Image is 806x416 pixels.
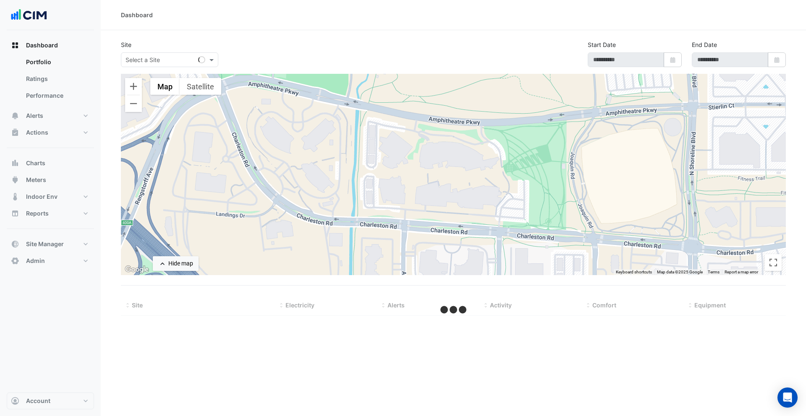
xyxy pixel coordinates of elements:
[616,269,652,275] button: Keyboard shortcuts
[11,257,19,265] app-icon: Admin
[10,7,48,23] img: Company Logo
[26,397,50,405] span: Account
[7,107,94,124] button: Alerts
[26,209,49,218] span: Reports
[11,159,19,167] app-icon: Charts
[180,78,221,95] button: Show satellite imagery
[11,209,19,218] app-icon: Reports
[692,40,717,49] label: End Date
[168,259,193,268] div: Hide map
[11,112,19,120] app-icon: Alerts
[490,302,512,309] span: Activity
[153,256,199,271] button: Hide map
[125,95,142,112] button: Zoom out
[694,302,726,309] span: Equipment
[7,205,94,222] button: Reports
[19,70,94,87] a: Ratings
[7,124,94,141] button: Actions
[123,264,151,275] img: Google
[11,128,19,137] app-icon: Actions
[121,40,131,49] label: Site
[132,302,143,309] span: Site
[708,270,720,274] a: Terms (opens in new tab)
[150,78,180,95] button: Show street map
[123,264,151,275] a: Click to see this area on Google Maps
[777,387,798,408] div: Open Intercom Messenger
[7,54,94,107] div: Dashboard
[26,128,48,137] span: Actions
[765,254,782,271] button: Toggle fullscreen view
[592,302,616,309] span: Comfort
[26,41,58,49] span: Dashboard
[588,40,616,49] label: Start Date
[7,188,94,205] button: Indoor Env
[26,257,45,265] span: Admin
[19,54,94,70] a: Portfolio
[7,155,94,172] button: Charts
[11,41,19,49] app-icon: Dashboard
[7,236,94,252] button: Site Manager
[26,192,58,201] span: Indoor Env
[7,393,94,409] button: Account
[26,240,64,248] span: Site Manager
[11,176,19,184] app-icon: Meters
[125,78,142,95] button: Zoom in
[285,302,314,309] span: Electricity
[7,172,94,188] button: Meters
[19,87,94,104] a: Performance
[387,302,405,309] span: Alerts
[11,192,19,201] app-icon: Indoor Env
[725,270,758,274] a: Report a map error
[657,270,703,274] span: Map data ©2025 Google
[121,10,153,19] div: Dashboard
[7,252,94,269] button: Admin
[26,112,43,120] span: Alerts
[11,240,19,248] app-icon: Site Manager
[26,176,46,184] span: Meters
[7,37,94,54] button: Dashboard
[26,159,45,167] span: Charts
